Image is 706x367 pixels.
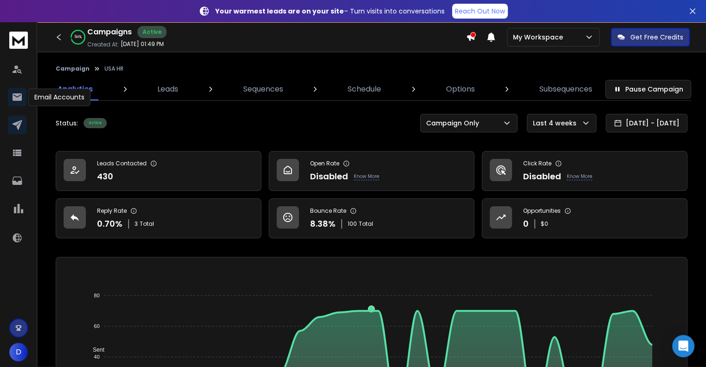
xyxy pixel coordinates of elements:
p: USA HR [104,65,123,72]
tspan: 80 [94,293,100,298]
p: Last 4 weeks [533,118,580,128]
strong: Your warmest leads are on your site [215,7,344,16]
a: Reply Rate0.70%3Total [56,198,261,238]
p: Bounce Rate [310,207,346,215]
div: Open Intercom Messenger [672,335,694,357]
p: Click Rate [523,160,551,167]
p: Leads [157,84,178,95]
span: 3 [135,220,138,228]
p: 430 [97,170,113,183]
p: 8.38 % [310,217,336,230]
p: Disabled [523,170,561,183]
a: Leads Contacted430 [56,151,261,191]
p: Options [446,84,475,95]
p: Opportunities [523,207,561,215]
a: Reach Out Now [452,4,508,19]
button: Pause Campaign [605,80,691,98]
a: Analytics [52,78,98,100]
p: Schedule [348,84,381,95]
div: Active [84,118,107,128]
p: 94 % [75,34,82,40]
p: – Turn visits into conversations [215,7,445,16]
span: 100 [348,220,357,228]
a: Open RateDisabledKnow More [269,151,474,191]
p: Created At: [87,41,119,48]
p: 0.70 % [97,217,123,230]
img: logo [9,32,28,49]
button: Campaign [56,65,90,72]
p: Analytics [58,84,93,95]
div: Email Accounts [28,88,91,106]
div: Active [137,26,167,38]
a: Schedule [342,78,387,100]
p: Sequences [243,84,283,95]
p: Disabled [310,170,348,183]
span: Total [140,220,154,228]
p: Open Rate [310,160,339,167]
a: Leads [152,78,184,100]
button: [DATE] - [DATE] [606,114,687,132]
p: Subsequences [539,84,592,95]
p: Leads Contacted [97,160,147,167]
p: Reach Out Now [455,7,505,16]
span: Sent [86,347,104,353]
a: Options [440,78,480,100]
h1: Campaigns [87,26,132,38]
p: Get Free Credits [630,33,683,42]
tspan: 40 [94,354,100,360]
p: Reply Rate [97,207,127,215]
button: Get Free Credits [611,28,690,46]
a: Bounce Rate8.38%100Total [269,198,474,238]
span: Total [359,220,373,228]
a: Opportunities0$0 [482,198,687,238]
p: Status: [56,118,78,128]
button: D [9,343,28,361]
p: Campaign Only [426,118,483,128]
a: Click RateDisabledKnow More [482,151,687,191]
a: Sequences [238,78,289,100]
tspan: 60 [94,323,100,329]
p: My Workspace [513,33,567,42]
p: Know More [354,173,379,180]
p: 0 [523,217,529,230]
p: $ 0 [541,220,548,228]
p: [DATE] 01:49 PM [121,40,164,48]
a: Subsequences [534,78,598,100]
p: Know More [567,173,592,180]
